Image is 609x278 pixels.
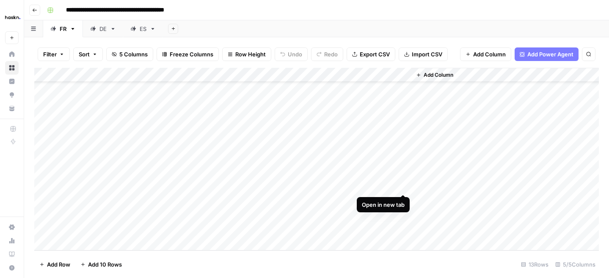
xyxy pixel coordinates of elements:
button: Add Column [460,47,511,61]
span: Redo [324,50,338,58]
button: Workspace: Haskn [5,7,19,28]
span: Add Row [47,260,70,269]
button: Import CSV [399,47,448,61]
a: ES [123,20,163,37]
button: Add Row [34,258,75,271]
div: ES [140,25,146,33]
img: Haskn Logo [5,10,20,25]
button: 5 Columns [106,47,153,61]
button: Freeze Columns [157,47,219,61]
span: Export CSV [360,50,390,58]
a: Your Data [5,102,19,115]
div: Open in new tab [362,200,405,209]
button: Undo [275,47,308,61]
button: Filter [38,47,70,61]
div: 13 Rows [518,258,552,271]
a: Learning Hub [5,247,19,261]
span: Add Power Agent [527,50,573,58]
a: Home [5,47,19,61]
span: Filter [43,50,57,58]
button: Add 10 Rows [75,258,127,271]
button: Add Power Agent [515,47,579,61]
span: Add Column [473,50,506,58]
a: Opportunities [5,88,19,102]
button: Export CSV [347,47,395,61]
button: Redo [311,47,343,61]
span: Freeze Columns [170,50,213,58]
a: Usage [5,234,19,247]
span: Add Column [424,71,453,79]
span: Import CSV [412,50,442,58]
a: Settings [5,220,19,234]
button: Add Column [413,69,457,81]
div: FR [60,25,66,33]
span: Add 10 Rows [88,260,122,269]
span: Undo [288,50,302,58]
button: Sort [73,47,103,61]
span: Row Height [235,50,266,58]
div: 5/5 Columns [552,258,599,271]
span: 5 Columns [119,50,148,58]
a: DE [83,20,123,37]
button: Row Height [222,47,271,61]
a: Insights [5,75,19,88]
span: Sort [79,50,90,58]
div: DE [99,25,107,33]
a: FR [43,20,83,37]
a: Browse [5,61,19,75]
button: Help + Support [5,261,19,275]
